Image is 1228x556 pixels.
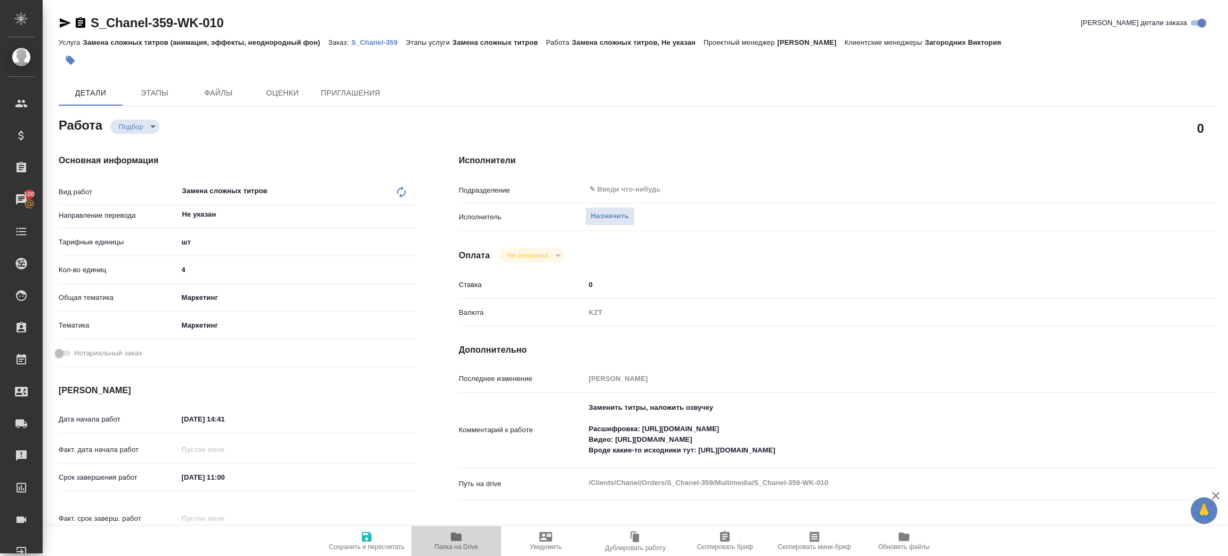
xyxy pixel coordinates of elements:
p: Загородних Виктория [925,38,1009,46]
button: Назначить [585,207,635,226]
span: Этапы [129,86,180,100]
button: Скопировать бриф [680,526,770,556]
span: Уведомить [530,543,562,551]
button: Обновить файлы [859,526,949,556]
span: Нотариальный заказ [74,348,142,359]
span: Обновить файлы [878,543,930,551]
span: Сохранить и пересчитать [329,543,405,551]
p: Подразделение [459,185,585,196]
input: ✎ Введи что-нибудь [178,262,416,277]
span: Оценки [257,86,308,100]
h2: 0 [1197,119,1204,137]
div: Подбор [110,120,159,134]
button: Open [1148,188,1150,190]
a: 100 [3,186,40,213]
span: Назначить [591,210,629,223]
input: Пустое поле [178,442,271,457]
button: Добавить тэг [59,49,82,72]
button: Скопировать мини-бриф [770,526,859,556]
p: Направление перевода [59,210,178,221]
span: [PERSON_NAME] детали заказа [1081,18,1187,28]
button: Подбор [116,122,147,131]
div: шт [178,233,416,251]
p: Дата начала работ [59,414,178,425]
div: KZT [585,304,1153,322]
div: Маркетинг [178,289,416,307]
p: Факт. дата начала работ [59,444,178,455]
input: Пустое поле [585,371,1153,386]
span: Детали [65,86,116,100]
p: Общая тематика [59,292,178,303]
a: S_Chanel-359 [351,37,406,46]
p: Вид работ [59,187,178,197]
p: Этапы услуги [406,38,453,46]
span: 100 [18,189,42,200]
textarea: Заменить титры, наложить озвучку Расшифровка: [URL][DOMAIN_NAME] Видео: [URL][DOMAIN_NAME] Вроде ... [585,399,1153,459]
button: Сохранить и пересчитать [322,526,411,556]
button: Скопировать ссылку [74,17,87,29]
h4: Исполнители [459,154,1216,167]
p: Факт. срок заверш. работ [59,513,178,524]
p: Замена сложных титров, Не указан [572,38,704,46]
button: Open [410,213,413,216]
p: Заказ: [328,38,351,46]
h4: Дополнительно [459,344,1216,356]
button: 🙏 [1191,497,1217,524]
span: Скопировать бриф [697,543,753,551]
p: [PERSON_NAME] [778,38,845,46]
p: Срок завершения работ [59,472,178,483]
span: Приглашения [321,86,381,100]
p: Замена сложных титров [453,38,546,46]
input: ✎ Введи что-нибудь [588,183,1114,196]
p: Тарифные единицы [59,237,178,248]
div: Маркетинг [178,316,416,335]
p: Путь на drive [459,479,585,489]
p: Услуга [59,38,83,46]
button: Скопировать ссылку для ЯМессенджера [59,17,71,29]
span: Скопировать мини-бриф [778,543,851,551]
button: Уведомить [501,526,591,556]
button: Папка на Drive [411,526,501,556]
p: Исполнитель [459,212,585,223]
button: Не оплачена [504,251,551,260]
h2: Работа [59,115,102,134]
span: Папка на Drive [434,543,478,551]
p: Замена сложных титров (анимация, эффекты, неоднородный фон) [83,38,328,46]
p: Работа [546,38,572,46]
span: 🙏 [1195,499,1213,522]
p: Ставка [459,280,585,290]
p: Валюта [459,307,585,318]
h4: Оплата [459,249,490,262]
div: Подбор [498,248,564,263]
a: S_Chanel-359-WK-010 [91,15,224,30]
p: S_Chanel-359 [351,38,406,46]
h4: Основная информация [59,154,416,167]
p: Последнее изменение [459,374,585,384]
p: Клиентские менеджеры [844,38,925,46]
input: ✎ Введи что-нибудь [178,411,271,427]
p: Кол-во единиц [59,265,178,275]
input: ✎ Введи что-нибудь [585,277,1153,292]
p: Комментарий к работе [459,425,585,435]
textarea: /Clients/Chanel/Orders/S_Chanel-359/Multimedia/S_Chanel-359-WK-010 [585,474,1153,492]
p: Проектный менеджер [704,38,777,46]
button: Дублировать работу [591,526,680,556]
h4: [PERSON_NAME] [59,384,416,397]
span: Дублировать работу [605,544,666,552]
input: Пустое поле [178,511,271,526]
input: ✎ Введи что-нибудь [178,470,271,485]
p: Тематика [59,320,178,331]
span: Файлы [193,86,244,100]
